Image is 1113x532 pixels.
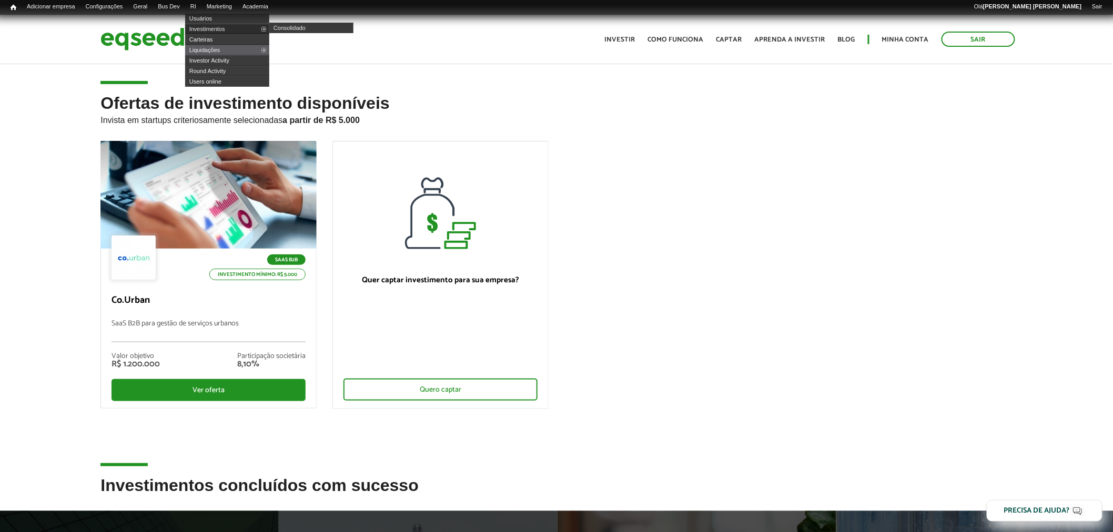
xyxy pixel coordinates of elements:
[100,141,317,408] a: SaaS B2B Investimento mínimo: R$ 5.000 Co.Urban SaaS B2B para gestão de serviços urbanos Valor ob...
[983,3,1081,9] strong: [PERSON_NAME] [PERSON_NAME]
[100,25,185,53] img: EqSeed
[605,36,635,43] a: Investir
[100,476,1012,510] h2: Investimentos concluídos com sucesso
[343,275,538,285] p: Quer captar investimento para sua empresa?
[185,3,201,11] a: RI
[332,141,549,409] a: Quer captar investimento para sua empresa? Quero captar
[112,353,160,360] div: Valor objetivo
[153,3,185,11] a: Bus Dev
[969,3,1087,11] a: Olá[PERSON_NAME] [PERSON_NAME]
[282,116,360,125] strong: a partir de R$ 5.000
[11,4,16,11] span: Início
[80,3,128,11] a: Configurações
[267,254,306,265] p: SaaS B2B
[112,295,306,306] p: Co.Urban
[128,3,153,11] a: Geral
[237,3,274,11] a: Academia
[100,112,1012,125] p: Invista em startups criteriosamente selecionadas
[882,36,929,43] a: Minha conta
[237,360,306,369] div: 8,10%
[1087,3,1108,11] a: Sair
[185,13,269,24] a: Usuários
[112,379,306,401] div: Ver oferta
[5,3,22,13] a: Início
[838,36,855,43] a: Blog
[755,36,825,43] a: Aprenda a investir
[716,36,742,43] a: Captar
[100,94,1012,141] h2: Ofertas de investimento disponíveis
[112,360,160,369] div: R$ 1.200.000
[237,353,306,360] div: Participação societária
[209,269,306,280] p: Investimento mínimo: R$ 5.000
[22,3,80,11] a: Adicionar empresa
[942,32,1015,47] a: Sair
[343,378,538,401] div: Quero captar
[201,3,237,11] a: Marketing
[648,36,704,43] a: Como funciona
[112,320,306,342] p: SaaS B2B para gestão de serviços urbanos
